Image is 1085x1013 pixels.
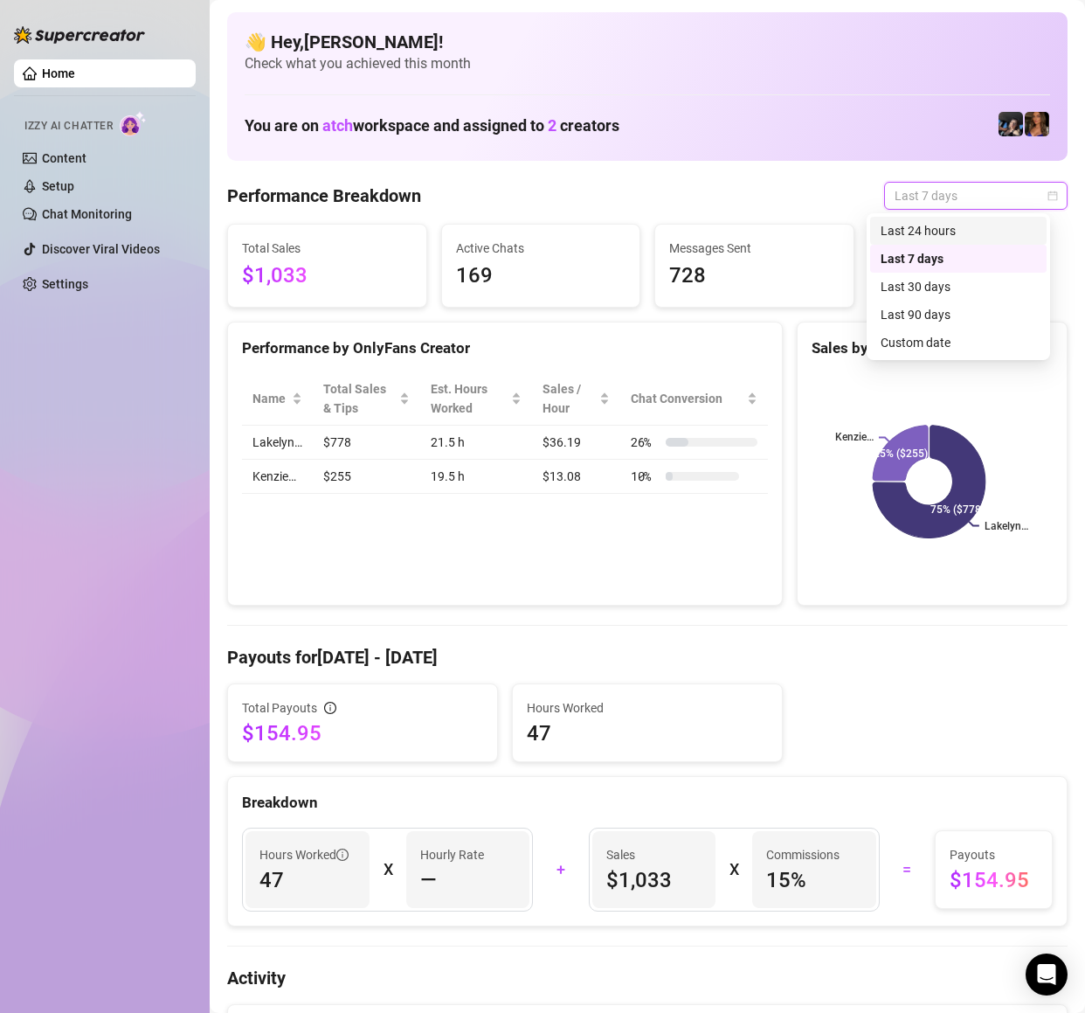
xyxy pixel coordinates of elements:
[313,460,420,494] td: $255
[242,460,313,494] td: Kenzie…
[532,426,620,460] td: $36.19
[881,277,1036,296] div: Last 30 days
[1047,191,1058,201] span: calendar
[729,856,738,884] div: X
[313,426,420,460] td: $778
[999,112,1023,136] img: Lakelyn
[870,273,1047,301] div: Last 30 days
[631,389,743,408] span: Chat Conversion
[420,426,532,460] td: 21.5 h
[870,329,1047,357] div: Custom date
[606,866,702,894] span: $1,033
[242,426,313,460] td: Lakelyn…
[620,372,768,426] th: Chat Conversion
[870,217,1047,245] div: Last 24 hours
[313,372,420,426] th: Total Sales & Tips
[242,337,768,360] div: Performance by OnlyFans Creator
[543,856,578,884] div: +
[324,702,336,714] span: info-circle
[431,379,508,418] div: Est. Hours Worked
[1025,112,1049,136] img: Kenzie
[242,372,313,426] th: Name
[950,866,1038,894] span: $154.95
[812,337,1053,360] div: Sales by OnlyFans Creator
[245,30,1050,54] h4: 👋 Hey, [PERSON_NAME] !
[527,698,768,718] span: Hours Worked
[669,260,840,293] span: 728
[766,845,840,864] article: Commissions
[870,301,1047,329] div: Last 90 days
[456,260,626,293] span: 169
[323,379,396,418] span: Total Sales & Tips
[548,116,556,135] span: 2
[245,54,1050,73] span: Check what you achieved this month
[227,184,421,208] h4: Performance Breakdown
[420,460,532,494] td: 19.5 h
[835,432,874,444] text: Kenzie…
[252,389,288,408] span: Name
[527,719,768,747] span: 47
[950,845,1038,864] span: Payouts
[766,866,862,894] span: 15 %
[890,856,925,884] div: =
[42,242,160,256] a: Discover Viral Videos
[631,467,659,486] span: 10 %
[242,260,412,293] span: $1,033
[227,966,1068,990] h4: Activity
[532,372,620,426] th: Sales / Hour
[24,118,113,135] span: Izzy AI Chatter
[42,66,75,80] a: Home
[669,239,840,258] span: Messages Sent
[881,305,1036,324] div: Last 90 days
[322,116,353,135] span: atch
[456,239,626,258] span: Active Chats
[259,845,349,864] span: Hours Worked
[259,866,356,894] span: 47
[881,221,1036,240] div: Last 24 hours
[1026,954,1068,996] div: Open Intercom Messenger
[542,379,596,418] span: Sales / Hour
[870,245,1047,273] div: Last 7 days
[631,433,659,452] span: 26 %
[420,845,484,864] article: Hourly Rate
[881,333,1036,352] div: Custom date
[242,698,317,718] span: Total Payouts
[336,849,349,861] span: info-circle
[881,249,1036,268] div: Last 7 days
[242,239,412,258] span: Total Sales
[895,183,1057,209] span: Last 7 days
[245,116,619,135] h1: You are on workspace and assigned to creators
[384,856,392,884] div: X
[42,151,86,165] a: Content
[14,26,145,44] img: logo-BBDzfeDw.svg
[42,179,74,193] a: Setup
[120,111,147,136] img: AI Chatter
[420,866,437,894] span: —
[985,520,1028,532] text: Lakelyn…
[242,791,1053,815] div: Breakdown
[242,719,483,747] span: $154.95
[42,277,88,291] a: Settings
[227,645,1068,670] h4: Payouts for [DATE] - [DATE]
[42,207,132,221] a: Chat Monitoring
[606,845,702,864] span: Sales
[532,460,620,494] td: $13.08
